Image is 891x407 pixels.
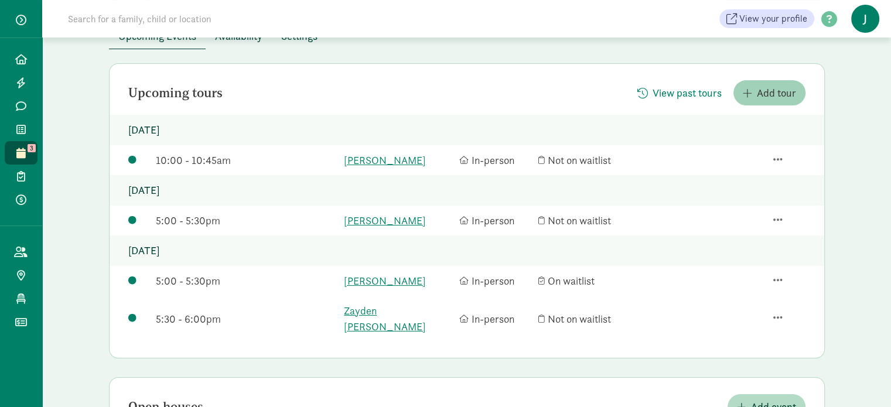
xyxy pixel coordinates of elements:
a: [PERSON_NAME] [344,152,453,168]
div: In-person [459,273,532,289]
h2: Upcoming tours [128,86,223,100]
div: In-person [459,152,532,168]
a: View your profile [719,9,814,28]
div: 5:00 - 5:30pm [156,213,338,228]
div: On waitlist [538,273,648,289]
a: [PERSON_NAME] [344,273,453,289]
span: View past tours [653,85,722,101]
span: J [851,5,879,33]
div: Not on waitlist [538,311,648,327]
div: Not on waitlist [538,152,648,168]
span: View your profile [739,12,807,26]
button: Add tour [733,80,805,105]
span: 3 [28,144,36,152]
div: Not on waitlist [538,213,648,228]
div: 5:30 - 6:00pm [156,311,338,327]
p: [DATE] [110,175,824,206]
button: View past tours [628,80,731,105]
iframe: Chat Widget [832,351,891,407]
a: View past tours [628,87,731,100]
div: 5:00 - 5:30pm [156,273,338,289]
div: In-person [459,311,532,327]
a: Zayden [PERSON_NAME] [344,303,453,334]
div: In-person [459,213,532,228]
input: Search for a family, child or location [61,7,390,30]
div: 10:00 - 10:45am [156,152,338,168]
a: 3 [5,141,37,165]
a: [PERSON_NAME] [344,213,453,228]
p: [DATE] [110,235,824,266]
span: Add tour [757,85,796,101]
p: [DATE] [110,115,824,145]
